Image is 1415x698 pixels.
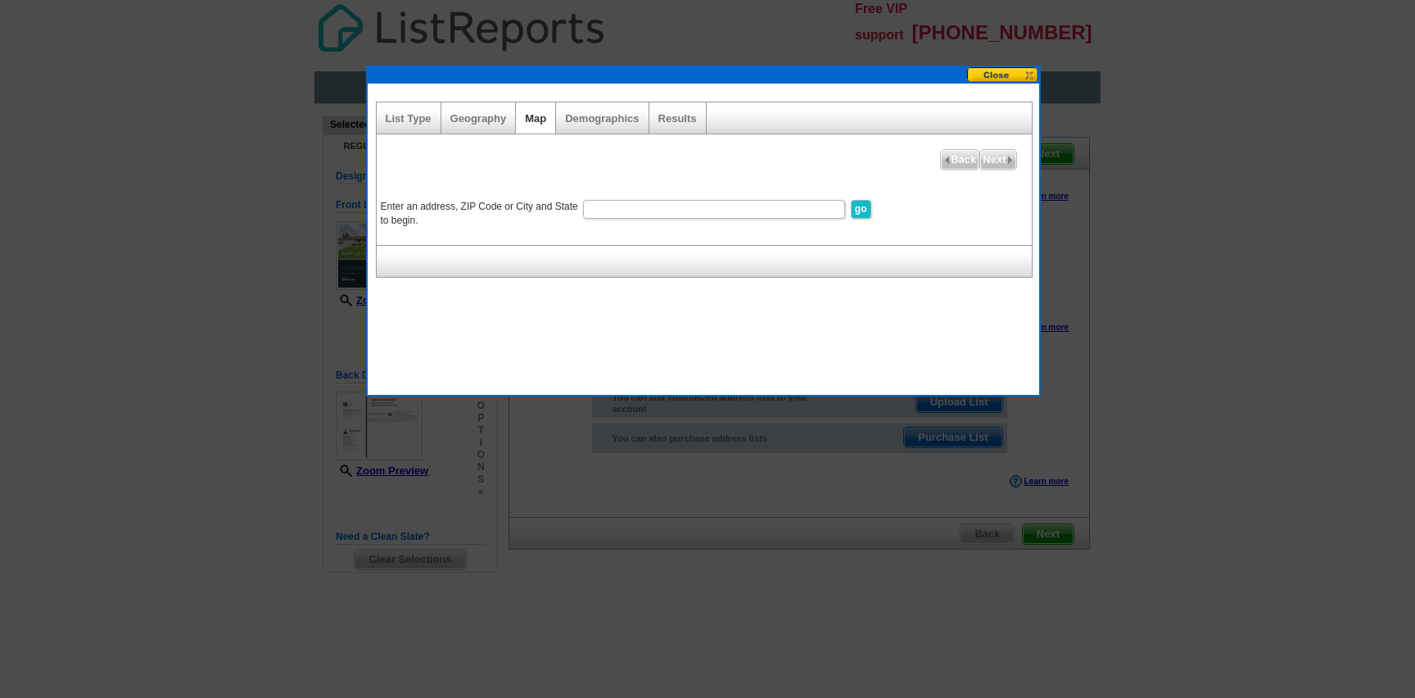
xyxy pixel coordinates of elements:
a: Results [658,112,697,125]
span: Next [980,150,1015,170]
span: Back [941,150,979,170]
iframe: LiveChat chat widget [1087,317,1415,698]
a: Demographics [565,112,639,125]
a: Back [940,149,979,170]
input: go [851,200,871,219]
img: button-next-arrow-gray.png [1006,156,1014,164]
a: Geography [450,112,507,125]
a: Map [525,112,546,125]
a: List Type [386,112,432,125]
a: Next [979,149,1016,170]
label: Enter an address, ZIP Code or City and State to begin. [381,200,581,228]
img: button-prev-arrow-gray.png [943,156,951,164]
